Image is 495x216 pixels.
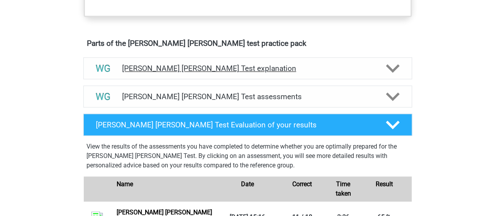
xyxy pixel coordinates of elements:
h4: [PERSON_NAME] [PERSON_NAME] Test assessments [122,92,373,101]
div: Name [111,180,220,198]
a: assessments [PERSON_NAME] [PERSON_NAME] Test assessments [80,85,415,107]
div: Result [357,180,412,198]
img: watson glaser test explanations [93,58,113,78]
h4: [PERSON_NAME] [PERSON_NAME] Test explanation [122,64,373,73]
div: Correct [275,180,329,198]
h4: Parts of the [PERSON_NAME] [PERSON_NAME] test practice pack [87,39,409,48]
p: View the results of the assessments you have completed to determine whether you are optimally pre... [86,142,409,170]
a: explanations [PERSON_NAME] [PERSON_NAME] Test explanation [80,57,415,79]
div: Time taken [329,180,357,198]
a: [PERSON_NAME] [PERSON_NAME] Test Evaluation of your results [80,114,415,136]
img: watson glaser test assessments [93,87,113,107]
div: Date [220,180,275,198]
h4: [PERSON_NAME] [PERSON_NAME] Test Evaluation of your results [96,120,373,129]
